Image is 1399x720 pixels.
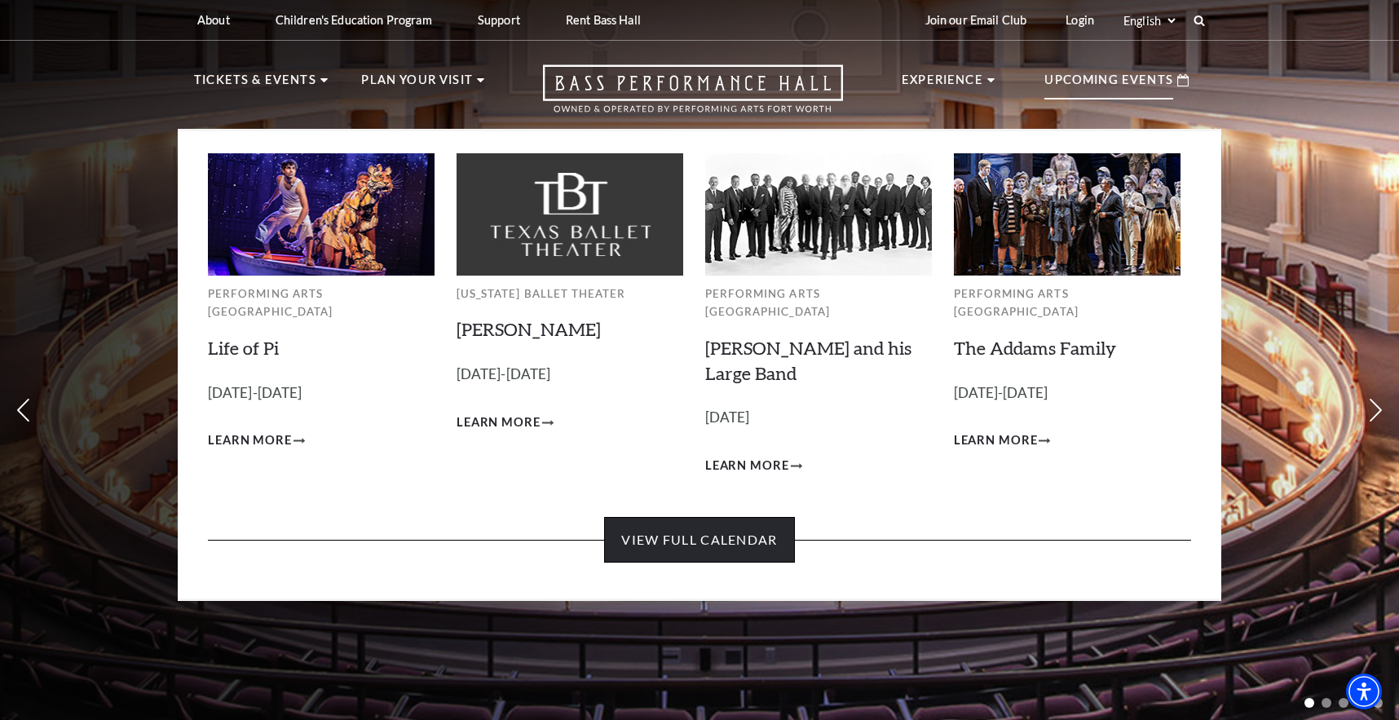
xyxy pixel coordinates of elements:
[954,285,1181,321] p: Performing Arts [GEOGRAPHIC_DATA]
[705,285,932,321] p: Performing Arts [GEOGRAPHIC_DATA]
[705,406,932,430] p: [DATE]
[954,431,1038,451] span: Learn More
[208,153,435,275] img: Performing Arts Fort Worth
[197,13,230,27] p: About
[1120,13,1178,29] select: Select:
[208,431,292,451] span: Learn More
[705,456,789,476] span: Learn More
[457,318,601,340] a: [PERSON_NAME]
[361,70,473,99] p: Plan Your Visit
[705,153,932,275] img: Performing Arts Fort Worth
[705,456,802,476] a: Learn More Lyle Lovett and his Large Band
[604,517,794,563] a: View Full Calendar
[194,70,316,99] p: Tickets & Events
[478,13,520,27] p: Support
[484,64,902,129] a: Open this option
[954,431,1051,451] a: Learn More The Addams Family
[208,337,279,359] a: Life of Pi
[954,382,1181,405] p: [DATE]-[DATE]
[1044,70,1173,99] p: Upcoming Events
[902,70,983,99] p: Experience
[208,285,435,321] p: Performing Arts [GEOGRAPHIC_DATA]
[566,13,641,27] p: Rent Bass Hall
[276,13,432,27] p: Children's Education Program
[457,413,554,433] a: Learn More Peter Pan
[954,153,1181,275] img: Performing Arts Fort Worth
[208,382,435,405] p: [DATE]-[DATE]
[705,337,911,384] a: [PERSON_NAME] and his Large Band
[457,413,541,433] span: Learn More
[208,431,305,451] a: Learn More Life of Pi
[1346,674,1382,709] div: Accessibility Menu
[457,363,683,387] p: [DATE]-[DATE]
[954,337,1116,359] a: The Addams Family
[457,153,683,275] img: Texas Ballet Theater
[457,285,683,303] p: [US_STATE] Ballet Theater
